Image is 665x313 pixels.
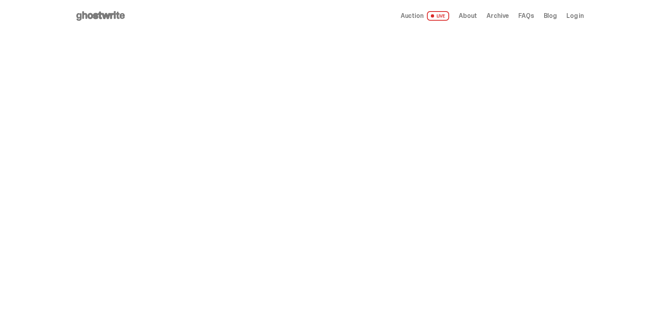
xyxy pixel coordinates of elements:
[544,13,557,19] a: Blog
[566,13,584,19] a: Log in
[401,13,424,19] span: Auction
[487,13,509,19] a: Archive
[459,13,477,19] a: About
[518,13,534,19] a: FAQs
[401,11,449,21] a: Auction LIVE
[427,11,450,21] span: LIVE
